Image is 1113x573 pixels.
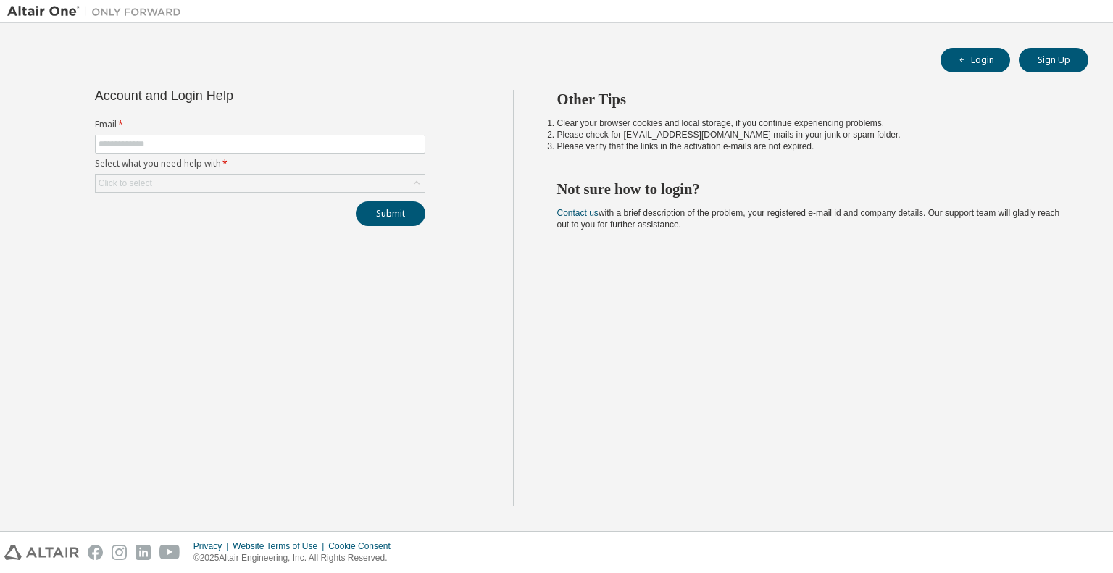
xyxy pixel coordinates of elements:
button: Submit [356,201,425,226]
div: Click to select [99,177,152,189]
button: Login [941,48,1010,72]
label: Email [95,119,425,130]
img: linkedin.svg [136,545,151,560]
label: Select what you need help with [95,158,425,170]
a: Contact us [557,208,599,218]
button: Sign Up [1019,48,1088,72]
span: with a brief description of the problem, your registered e-mail id and company details. Our suppo... [557,208,1060,230]
div: Click to select [96,175,425,192]
img: altair_logo.svg [4,545,79,560]
div: Website Terms of Use [233,540,328,552]
li: Clear your browser cookies and local storage, if you continue experiencing problems. [557,117,1063,129]
li: Please verify that the links in the activation e-mails are not expired. [557,141,1063,152]
li: Please check for [EMAIL_ADDRESS][DOMAIN_NAME] mails in your junk or spam folder. [557,129,1063,141]
div: Cookie Consent [328,540,399,552]
p: © 2025 Altair Engineering, Inc. All Rights Reserved. [193,552,399,564]
img: youtube.svg [159,545,180,560]
h2: Not sure how to login? [557,180,1063,198]
img: facebook.svg [88,545,103,560]
div: Account and Login Help [95,90,359,101]
img: Altair One [7,4,188,19]
img: instagram.svg [112,545,127,560]
div: Privacy [193,540,233,552]
h2: Other Tips [557,90,1063,109]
